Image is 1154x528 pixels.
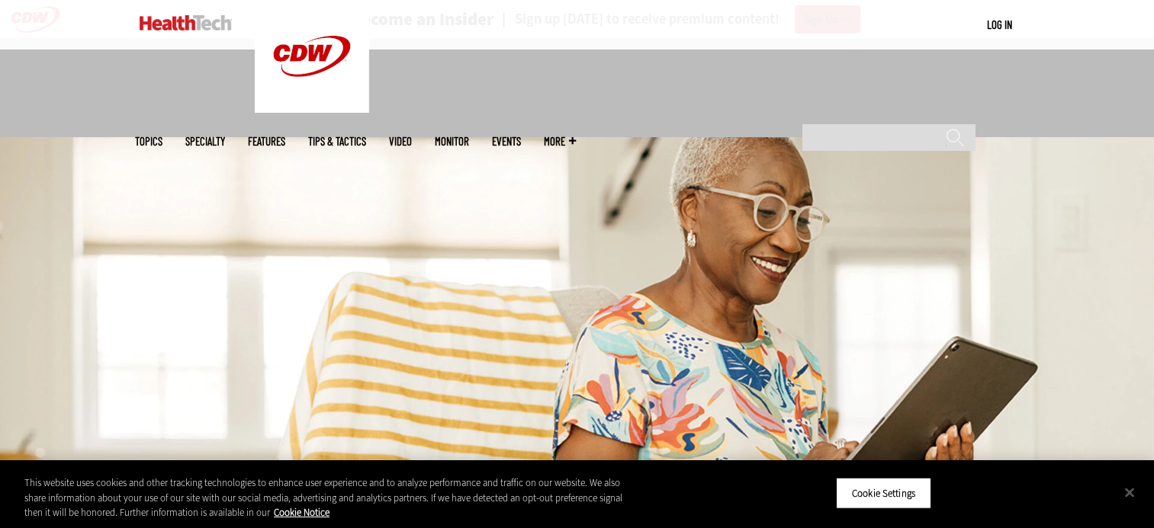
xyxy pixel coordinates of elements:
[544,136,576,147] span: More
[1113,475,1146,509] button: Close
[274,506,329,519] a: More information about your privacy
[308,136,366,147] a: Tips & Tactics
[135,136,162,147] span: Topics
[987,18,1012,31] a: Log in
[24,475,635,520] div: This website uses cookies and other tracking technologies to enhance user experience and to analy...
[389,136,412,147] a: Video
[248,136,285,147] a: Features
[987,17,1012,33] div: User menu
[435,136,469,147] a: MonITor
[836,477,931,509] button: Cookie Settings
[492,136,521,147] a: Events
[185,136,225,147] span: Specialty
[255,101,369,117] a: CDW
[140,15,232,30] img: Home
